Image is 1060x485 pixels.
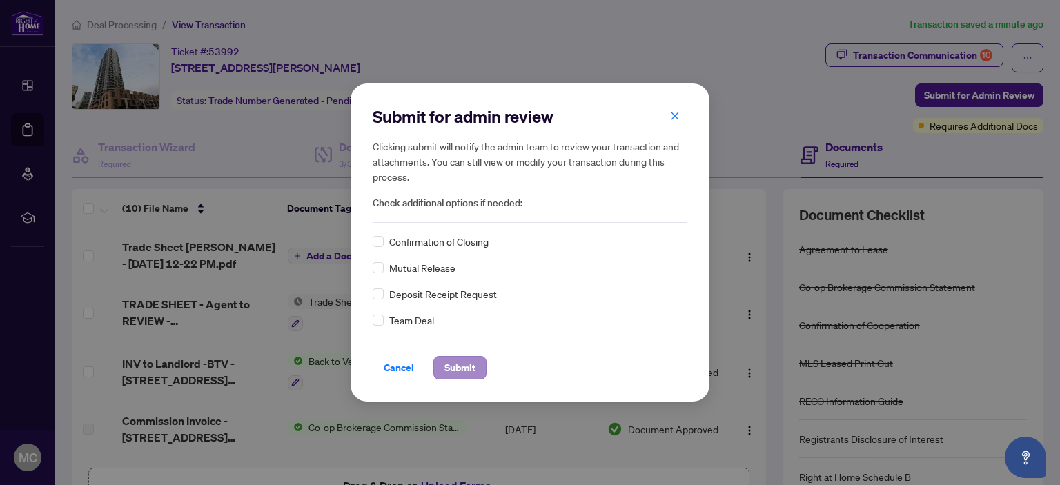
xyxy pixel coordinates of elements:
[389,286,497,301] span: Deposit Receipt Request
[373,106,687,128] h2: Submit for admin review
[670,111,680,121] span: close
[389,313,434,328] span: Team Deal
[373,139,687,184] h5: Clicking submit will notify the admin team to review your transaction and attachments. You can st...
[1005,437,1046,478] button: Open asap
[433,356,487,379] button: Submit
[384,357,414,379] span: Cancel
[373,195,687,211] span: Check additional options if needed:
[373,356,425,379] button: Cancel
[389,234,489,249] span: Confirmation of Closing
[444,357,475,379] span: Submit
[389,260,455,275] span: Mutual Release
